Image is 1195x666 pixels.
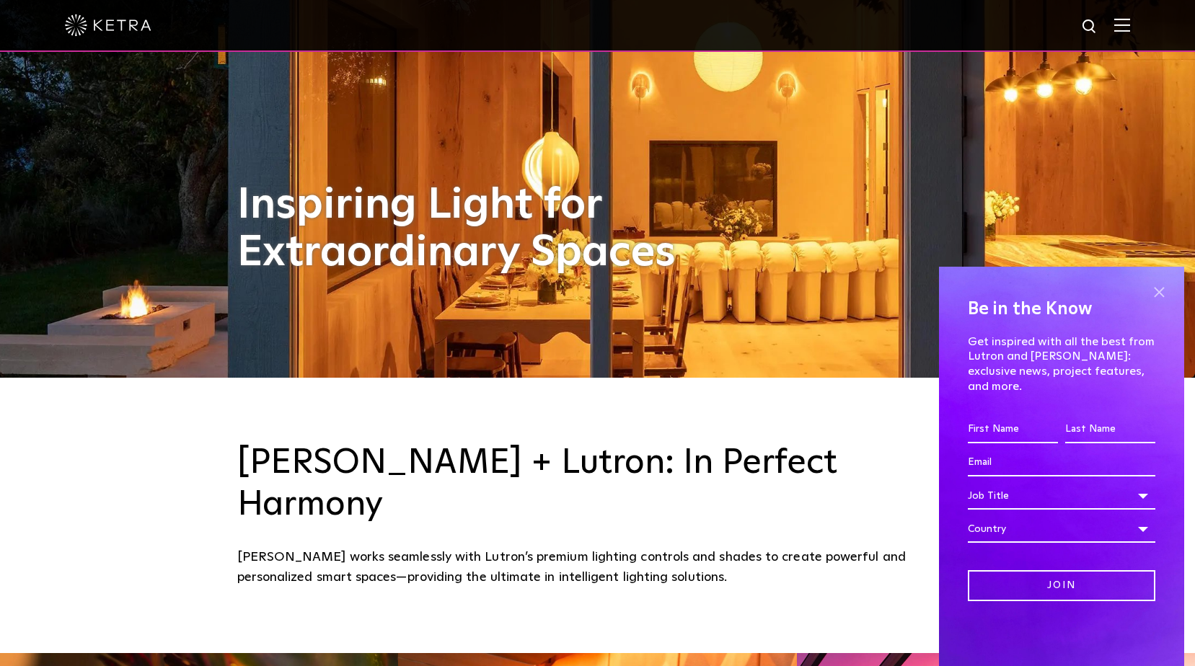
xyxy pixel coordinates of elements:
[968,334,1155,394] p: Get inspired with all the best from Lutron and [PERSON_NAME]: exclusive news, project features, a...
[1065,416,1155,443] input: Last Name
[237,182,706,277] h1: Inspiring Light for Extraordinary Spaces
[968,296,1155,323] h4: Be in the Know
[65,14,151,36] img: ketra-logo-2019-white
[968,416,1058,443] input: First Name
[1114,18,1130,32] img: Hamburger%20Nav.svg
[968,449,1155,476] input: Email
[968,482,1155,510] div: Job Title
[968,515,1155,543] div: Country
[1081,18,1099,36] img: search icon
[237,547,958,588] div: [PERSON_NAME] works seamlessly with Lutron’s premium lighting controls and shades to create power...
[968,570,1155,601] input: Join
[237,443,958,525] h3: [PERSON_NAME] + Lutron: In Perfect Harmony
